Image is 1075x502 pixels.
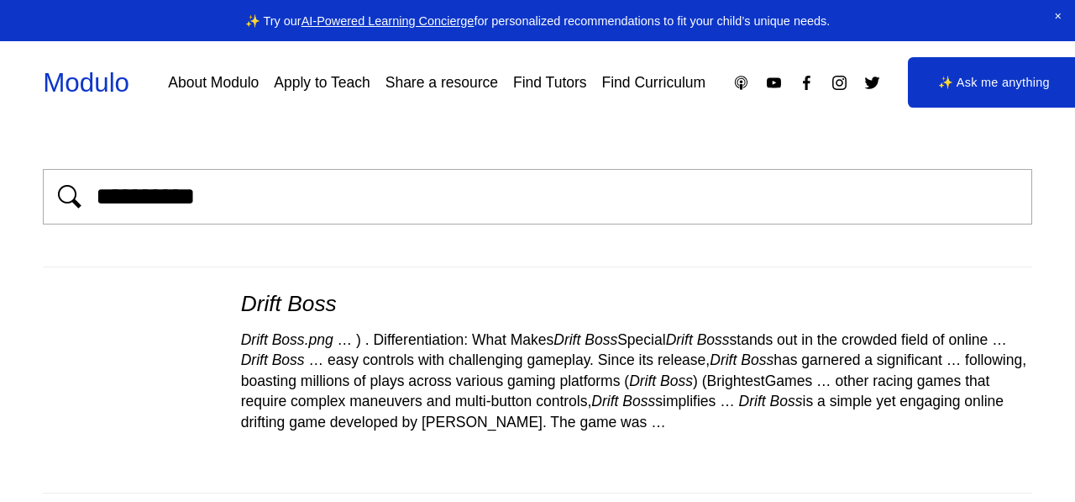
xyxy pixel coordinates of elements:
em: Drift [629,373,656,389]
span: … [720,393,735,410]
em: Drift [666,331,693,348]
a: Instagram [831,74,848,92]
a: AI-Powered Learning Concierge [302,14,475,28]
em: Boss [741,351,773,368]
span: is a simple yet engaging online drifting game developed by [PERSON_NAME]. The game was [241,393,1004,431]
em: Boss [272,351,305,368]
em: Drift [739,393,766,410]
a: Share a resource [385,68,498,98]
a: Find Curriculum [602,68,706,98]
a: Modulo [43,68,129,98]
em: Drift [241,331,268,348]
span: … [992,331,1007,348]
em: Drift [553,331,580,348]
em: Boss [660,373,693,389]
a: Facebook [798,74,815,92]
em: Boss [622,393,655,410]
span: easy controls with challenging gameplay. Since its release, has garnered a significant [328,351,942,368]
em: Boss [697,331,730,348]
em: Boss [287,291,336,316]
span: following, boasting millions of plays across various gaming platforms ( ) (BrightestGames [241,351,1026,389]
span: … [816,373,831,389]
em: Boss [770,393,803,410]
em: Drift [591,393,618,410]
em: Drift [241,351,268,368]
em: Drift [241,291,281,316]
em: Drift [710,351,737,368]
a: Apple Podcasts [732,74,750,92]
a: Twitter [863,74,881,92]
span: … [309,351,324,368]
span: … [338,331,353,348]
em: Boss.png [272,331,333,348]
a: YouTube [765,74,783,92]
a: About Modulo [168,68,259,98]
span: … [947,351,962,368]
span: ) . Differentiation: What Makes Special stands out in the crowded field of online [356,331,988,348]
div: Drift Boss Drift Boss.png … ) . Differentiation: What MakesDrift BossSpecialDrift Bossstands out ... [43,267,1032,493]
em: Boss [585,331,617,348]
a: Find Tutors [513,68,587,98]
span: … [651,414,666,431]
a: Apply to Teach [274,68,370,98]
